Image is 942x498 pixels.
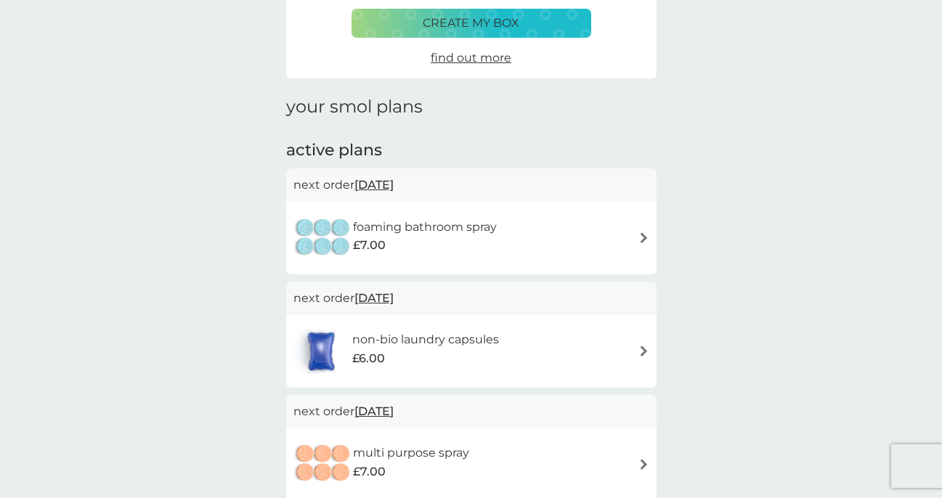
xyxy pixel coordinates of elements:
[293,402,649,421] p: next order
[286,97,657,118] h1: your smol plans
[638,459,649,470] img: arrow right
[293,213,353,264] img: foaming bathroom spray
[353,444,469,462] h6: multi purpose spray
[286,139,657,162] h2: active plans
[354,284,394,312] span: [DATE]
[352,9,591,38] button: create my box
[638,232,649,243] img: arrow right
[423,14,519,33] p: create my box
[293,438,353,489] img: multi purpose spray
[354,397,394,425] span: [DATE]
[352,349,385,368] span: £6.00
[354,171,394,199] span: [DATE]
[431,51,511,65] span: find out more
[352,330,499,349] h6: non-bio laundry capsules
[353,218,497,237] h6: foaming bathroom spray
[431,49,511,68] a: find out more
[353,462,386,481] span: £7.00
[293,326,349,377] img: non-bio laundry capsules
[353,236,386,255] span: £7.00
[638,346,649,356] img: arrow right
[293,289,649,308] p: next order
[293,176,649,195] p: next order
